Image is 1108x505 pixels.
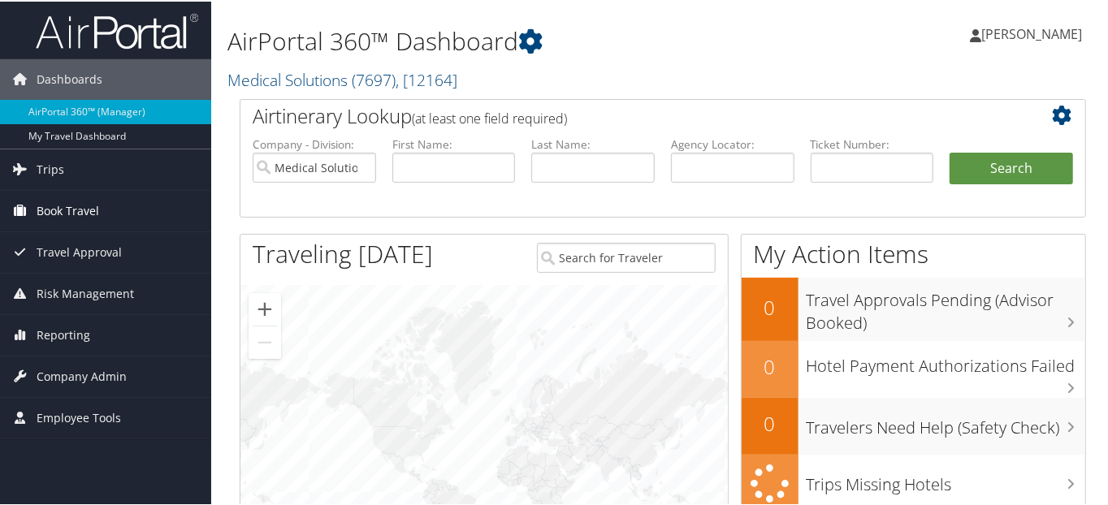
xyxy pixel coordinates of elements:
[227,23,808,57] h1: AirPortal 360™ Dashboard
[253,135,376,151] label: Company - Division:
[253,101,1002,128] h2: Airtinerary Lookup
[742,292,799,320] h2: 0
[37,148,64,188] span: Trips
[742,276,1085,339] a: 0Travel Approvals Pending (Advisor Booked)
[537,241,716,271] input: Search for Traveler
[37,58,102,98] span: Dashboards
[253,235,433,270] h1: Traveling [DATE]
[807,279,1085,333] h3: Travel Approvals Pending (Advisor Booked)
[37,313,90,354] span: Reporting
[950,151,1073,183] button: Search
[531,135,655,151] label: Last Name:
[227,67,457,89] a: Medical Solutions
[807,345,1085,376] h3: Hotel Payment Authorizations Failed
[742,408,799,436] h2: 0
[742,339,1085,396] a: 0Hotel Payment Authorizations Failed
[671,135,794,151] label: Agency Locator:
[412,108,567,126] span: (at least one field required)
[37,396,121,437] span: Employee Tools
[37,355,127,395] span: Company Admin
[392,135,516,151] label: First Name:
[811,135,934,151] label: Ticket Number:
[396,67,457,89] span: , [ 12164 ]
[352,67,396,89] span: ( 7697 )
[249,325,281,357] button: Zoom out
[807,464,1085,494] h3: Trips Missing Hotels
[37,231,122,271] span: Travel Approval
[36,11,198,49] img: airportal-logo.png
[37,189,99,230] span: Book Travel
[742,396,1085,453] a: 0Travelers Need Help (Safety Check)
[981,24,1082,41] span: [PERSON_NAME]
[37,272,134,313] span: Risk Management
[249,291,281,324] button: Zoom in
[742,352,799,379] h2: 0
[742,235,1085,270] h1: My Action Items
[970,8,1098,57] a: [PERSON_NAME]
[807,407,1085,438] h3: Travelers Need Help (Safety Check)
